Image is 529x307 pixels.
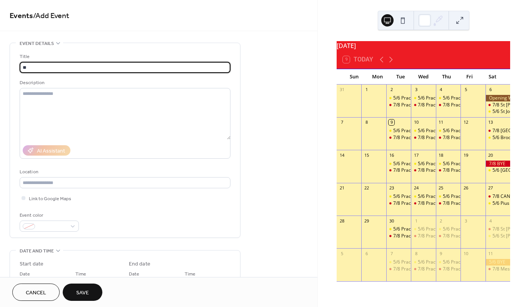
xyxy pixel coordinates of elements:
div: 5/6 Practice 5-6:30 [443,128,483,134]
div: 5/6 Practice 5-6:30 [393,193,433,200]
div: Sat [481,69,504,85]
div: 7/8 Practice 5-7 [411,233,436,239]
div: 7/8 Practice 5-7 [393,200,427,207]
div: 5/6 Practice 5-6:30 [436,259,461,266]
div: 5/6 Practice 5-6:30 [436,161,461,167]
div: 5/6 Practice 5-6:30 [386,161,411,167]
div: 5/6 Practice 5-6:30 [418,161,458,167]
div: 27 [488,185,494,191]
div: Mon [366,69,389,85]
div: 1 [364,87,369,93]
div: 5 [463,87,469,93]
div: 7/8 Practice 5-7 [418,233,451,239]
div: 5/6 Practice 5-6:30 [411,161,436,167]
div: 28 [339,218,345,224]
div: 5/6 Practice 5-6:30 [411,193,436,200]
div: 25 [438,185,444,191]
div: 7/8 Practice 5-7 [393,134,427,141]
div: 5/6 St Francis HOME 10:45 [486,233,510,239]
div: 7 [339,119,345,125]
div: 7/8 Practice 5-7 [436,266,461,272]
div: 9 [389,119,394,125]
span: Event details [20,40,54,48]
div: 7/8 Practice 5-7 [436,200,461,207]
div: 5/6 Practice 5-6:30 [386,226,411,232]
div: 5/6 Practice 5-6:30 [386,193,411,200]
div: 5/6 Practice 5-6:30 [418,95,458,101]
div: 7 [389,251,394,256]
div: 5/6 Practice 5-6:30 [443,259,483,266]
div: 4 [488,218,494,224]
div: Location [20,168,229,176]
div: 5/6 Practice 5-6:30 [393,128,433,134]
div: 7/8 Practice 5-7 [386,134,411,141]
div: 5/6 Lake Country Lutheran (white) AWAY 12.15 [486,167,510,174]
div: 7/8 Practice 5-7 [386,233,411,239]
div: 7/8 Practice 5-7 [436,233,461,239]
span: Date [20,270,30,278]
span: Date [129,270,139,278]
div: 12 [463,119,469,125]
div: Wed [412,69,435,85]
div: 7/8 Practice 5-7 [386,266,411,272]
div: 5/6 BYE [486,259,510,266]
div: 4 [438,87,444,93]
div: 7/8 Practice 5-7 [443,167,476,174]
a: Events [10,8,33,23]
div: Description [20,79,229,87]
div: 15 [364,152,369,158]
div: 18 [438,152,444,158]
div: 10 [413,119,419,125]
div: 7/8 CANCELED-see note [486,193,510,200]
div: 5 [339,251,345,256]
div: 7/8 Practice 5-7 [411,167,436,174]
div: [DATE] [337,41,510,50]
div: 11 [438,119,444,125]
div: 11 [488,251,494,256]
div: 5/6 Practice 5-6:30 [436,128,461,134]
div: 23 [389,185,394,191]
div: 17 [413,152,419,158]
div: 5/6 Practice 5-6:30 [443,226,483,232]
div: 7/8 Practice 5-7 [393,233,427,239]
span: Date and time [20,247,54,255]
span: Link to Google Maps [29,195,71,203]
div: 7/8 Practice 5-7 [443,266,476,272]
div: 7/8 Practice 5-7 [436,134,461,141]
span: Cancel [26,289,46,297]
span: Time [75,270,86,278]
div: 5/6 Practice 5-6:30 [386,128,411,134]
div: 7/8 Practice 5-7 [411,134,436,141]
div: 5/6 Practice 5-6:30 [418,128,458,134]
div: 7/8 Practice 5-7 [393,167,427,174]
div: 10 [463,251,469,256]
div: 7/8 St Francis HOME 9:00 [486,226,510,232]
div: 7/8 Practice 5-7 [418,167,451,174]
div: 3 [463,218,469,224]
div: 7/8 Practice 5-7 [386,200,411,207]
div: 24 [413,185,419,191]
div: 7/8 Messwood AWAY 9:00 [486,266,510,272]
div: 22 [364,185,369,191]
div: 5/6 Practice 5-6:30 [443,95,483,101]
div: 7/8 Practice 5-7 [418,134,451,141]
div: 7/8 Practice 5-7 [393,102,427,108]
div: 7/8 Practice 5-7 [386,167,411,174]
div: Fri [458,69,481,85]
span: Time [185,270,195,278]
div: 5/6 Practice 5-6:30 [411,259,436,266]
div: 5/6 Practice 5-6:30 [411,128,436,134]
div: 8 [413,251,419,256]
div: 3 [413,87,419,93]
div: 5/6 Practice 5-6:30 [393,259,433,266]
button: Cancel [12,284,60,301]
div: 20 [488,152,494,158]
div: 19 [463,152,469,158]
div: 7/8 Practice 5-7 [418,200,451,207]
span: Save [76,289,89,297]
div: 2 [389,87,394,93]
div: 5/6 Practice 5-6:30 [393,226,433,232]
div: 7/8 Practice 5-7 [411,266,436,272]
div: 7/8 Brookfield Academy AWAY 9:00 [486,128,510,134]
